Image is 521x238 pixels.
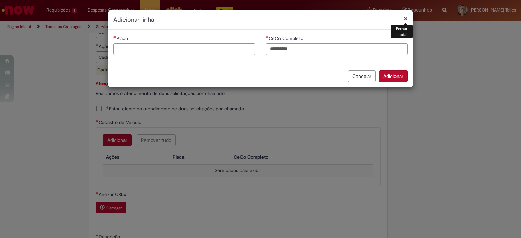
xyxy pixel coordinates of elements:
input: Placa [113,43,255,55]
button: Fechar modal [404,15,408,22]
span: CeCo Completo [269,35,305,41]
button: Adicionar [379,70,408,82]
span: Necessários [113,36,116,38]
div: Fechar modal [391,25,413,38]
span: Necessários [266,36,269,38]
span: Placa [116,35,129,41]
h2: Adicionar linha [113,16,408,24]
input: CeCo Completo [266,43,408,55]
button: Cancelar [348,70,376,82]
